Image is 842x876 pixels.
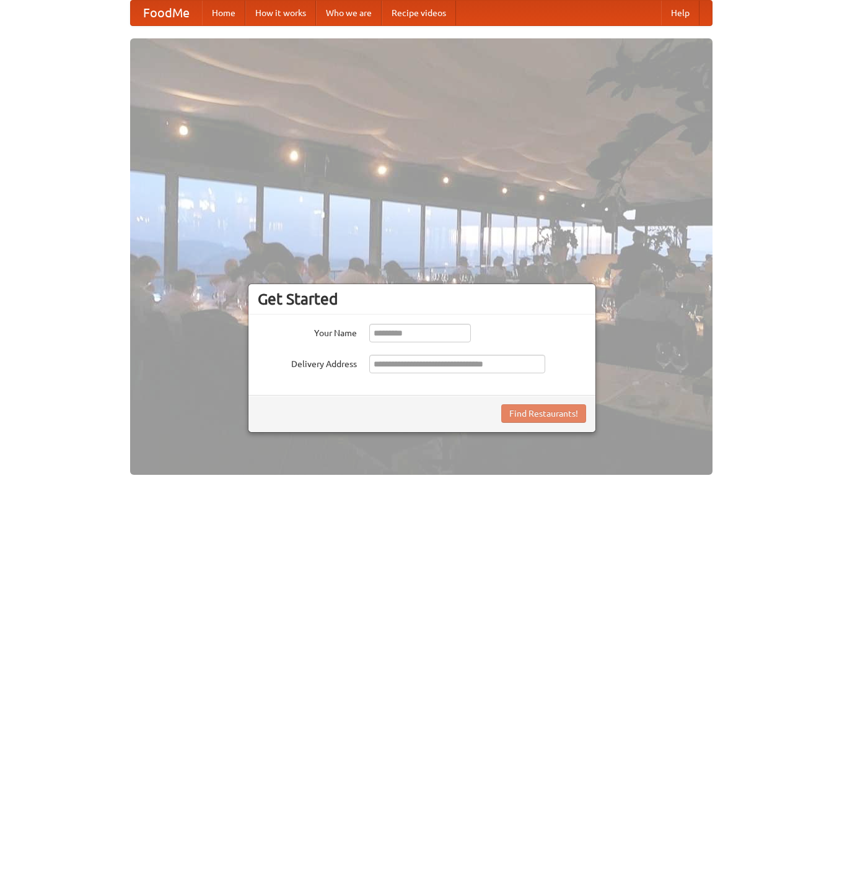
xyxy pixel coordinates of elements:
[258,290,586,308] h3: Get Started
[316,1,382,25] a: Who we are
[661,1,699,25] a: Help
[131,1,202,25] a: FoodMe
[202,1,245,25] a: Home
[501,404,586,423] button: Find Restaurants!
[382,1,456,25] a: Recipe videos
[245,1,316,25] a: How it works
[258,324,357,339] label: Your Name
[258,355,357,370] label: Delivery Address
